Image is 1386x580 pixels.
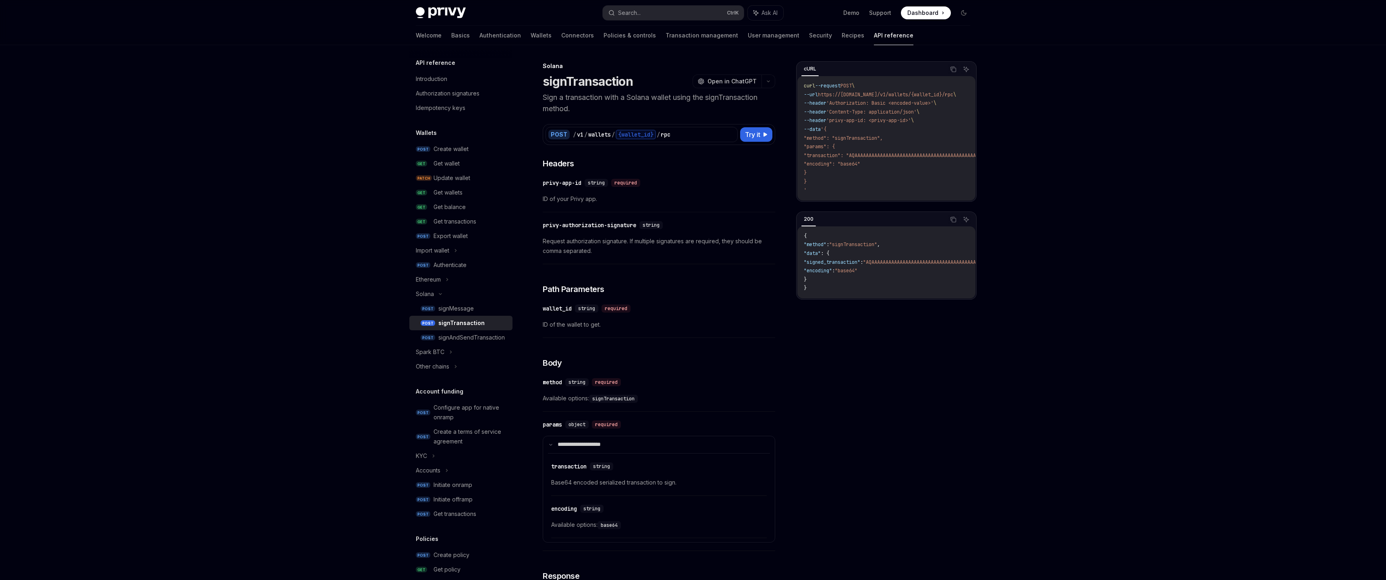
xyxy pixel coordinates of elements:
div: Get wallet [434,159,460,168]
div: privy-authorization-signature [543,221,636,229]
div: Configure app for native onramp [434,403,508,422]
span: : [832,267,835,274]
h5: Account funding [416,387,463,396]
div: required [592,420,621,429]
div: Introduction [416,74,447,84]
span: \ [917,109,919,115]
a: User management [748,26,799,45]
div: Ethereum [416,275,441,284]
span: curl [804,83,815,89]
span: : { [821,250,829,257]
span: : [826,241,829,248]
a: Recipes [842,26,864,45]
a: POSTAuthenticate [409,258,512,272]
span: --data [804,126,821,133]
a: POSTsignTransaction [409,316,512,330]
div: Get policy [434,565,461,574]
span: POST [416,262,430,268]
span: ID of your Privy app. [543,194,775,204]
a: POSTsignMessage [409,301,512,316]
div: Other chains [416,362,449,371]
h5: Policies [416,534,438,544]
div: / [584,130,587,139]
span: Ctrl K [727,10,739,16]
span: https://[DOMAIN_NAME]/v1/wallets/{wallet_id}/rpc [818,91,953,98]
span: 'Authorization: Basic <encoded-value>' [826,100,934,106]
span: "base64" [835,267,857,274]
div: Update wallet [434,173,470,183]
div: signMessage [438,304,474,313]
div: Authenticate [434,260,467,270]
span: } [804,178,807,185]
span: ID of the wallet to get. [543,320,775,329]
div: 200 [801,214,816,224]
div: Get transactions [434,217,476,226]
span: POST [840,83,852,89]
div: Solana [543,62,775,70]
p: Sign a transaction with a Solana wallet using the signTransaction method. [543,92,775,114]
span: POST [421,306,435,312]
button: Search...CtrlK [603,6,744,20]
span: POST [416,482,430,488]
span: Ask AI [761,9,778,17]
span: Body [543,357,562,369]
div: params [543,420,562,429]
a: POSTInitiate onramp [409,478,512,492]
span: POST [421,320,435,326]
a: Support [869,9,891,17]
span: "method": "signTransaction", [804,135,883,141]
span: \ [953,91,956,98]
div: Authorization signatures [416,89,479,98]
div: KYC [416,451,427,461]
span: PATCH [416,175,432,181]
span: { [804,233,807,239]
a: GETGet balance [409,200,512,214]
span: "encoding" [804,267,832,274]
div: Import wallet [416,246,449,255]
a: Security [809,26,832,45]
span: \ [911,117,914,124]
div: Get balance [434,202,466,212]
span: "method" [804,241,826,248]
a: Dashboard [901,6,951,19]
span: "params": { [804,143,835,150]
button: Open in ChatGPT [693,75,761,88]
span: GET [416,161,427,167]
button: Ask AI [961,64,971,75]
span: Dashboard [907,9,938,17]
div: Idempotency keys [416,103,465,113]
a: Connectors [561,26,594,45]
a: GETGet policy [409,562,512,577]
a: Introduction [409,72,512,86]
span: POST [416,497,430,503]
span: GET [416,567,427,573]
div: Accounts [416,466,440,475]
a: Idempotency keys [409,101,512,115]
button: Ask AI [748,6,783,20]
a: Welcome [416,26,442,45]
span: , [877,241,880,248]
span: Headers [543,158,574,169]
span: POST [416,146,430,152]
span: Path Parameters [543,284,604,295]
span: string [588,180,605,186]
span: string [643,222,660,228]
span: string [578,305,595,312]
span: POST [421,335,435,341]
button: Toggle dark mode [957,6,970,19]
span: --url [804,91,818,98]
code: signTransaction [589,395,638,403]
div: Get transactions [434,509,476,519]
button: Ask AI [961,214,971,225]
span: GET [416,190,427,196]
div: v1 [577,130,583,139]
span: object [569,421,585,428]
a: POSTCreate a terms of service agreement [409,425,512,449]
span: } [804,276,807,283]
div: method [543,378,562,386]
span: Open in ChatGPT [708,77,757,85]
div: wallet_id [543,304,572,313]
div: / [612,130,615,139]
span: --request [815,83,840,89]
div: Initiate offramp [434,495,473,504]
